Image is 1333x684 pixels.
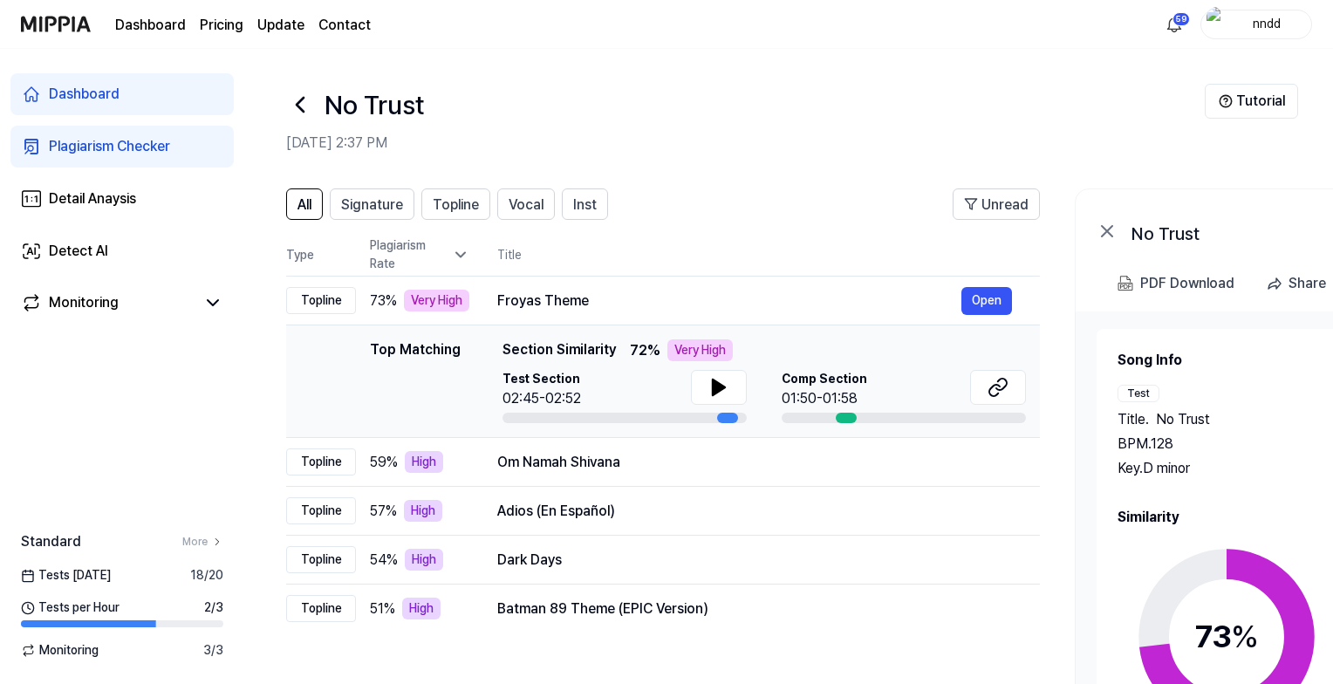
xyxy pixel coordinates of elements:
div: nndd [1233,14,1301,33]
span: Unread [981,195,1029,215]
span: Comp Section [782,370,867,388]
span: 57 % [370,501,397,522]
div: Test [1118,385,1159,402]
div: Dashboard [49,84,120,105]
span: 2 / 3 [204,598,223,617]
div: Dark Days [497,550,1012,571]
span: 59 % [370,452,398,473]
div: 01:50-01:58 [782,388,867,409]
button: PDF Download [1114,266,1238,301]
div: High [405,451,443,473]
div: 59 [1172,12,1190,26]
button: Vocal [497,188,555,220]
div: High [405,549,443,571]
div: Topline [286,448,356,475]
button: Tutorial [1205,84,1298,119]
div: Topline [286,287,356,314]
div: Batman 89 Theme (EPIC Version) [497,598,1012,619]
span: No Trust [1156,409,1210,430]
a: More [182,534,223,550]
div: Topline [286,595,356,622]
div: Froyas Theme [497,291,961,311]
div: Detect AI [49,241,108,262]
img: PDF Download [1118,276,1133,291]
a: Plagiarism Checker [10,126,234,168]
span: Vocal [509,195,543,215]
div: Monitoring [49,292,119,313]
span: 3 / 3 [203,641,223,660]
div: Adios (En Español) [497,501,1012,522]
span: Test Section [502,370,581,388]
button: Unread [953,188,1040,220]
div: 02:45-02:52 [502,388,581,409]
img: profile [1207,7,1227,42]
button: Pricing [200,15,243,36]
th: Type [286,234,356,277]
a: Detect AI [10,230,234,272]
div: Plagiarism Rate [370,236,469,273]
span: Tests per Hour [21,598,120,617]
h1: No Trust [325,85,424,125]
button: Inst [562,188,608,220]
a: Monitoring [21,292,195,313]
span: Topline [433,195,479,215]
button: Topline [421,188,490,220]
img: 알림 [1164,14,1185,35]
a: Contact [318,15,371,36]
a: Dashboard [10,73,234,115]
div: Om Namah Shivana [497,452,1012,473]
div: Topline [286,497,356,524]
div: Very High [404,290,469,311]
span: Title . [1118,409,1149,430]
a: Update [257,15,304,36]
span: Tests [DATE] [21,566,111,585]
span: Inst [573,195,597,215]
img: Help [1219,94,1233,108]
button: Open [961,287,1012,315]
div: Plagiarism Checker [49,136,170,157]
span: Monitoring [21,641,99,660]
div: Detail Anaysis [49,188,136,209]
span: Section Similarity [502,339,616,361]
div: High [404,500,442,522]
h2: [DATE] 2:37 PM [286,133,1205,154]
th: Title [497,234,1040,276]
span: Signature [341,195,403,215]
div: Top Matching [370,339,461,423]
span: All [297,195,311,215]
div: 73 [1195,613,1259,660]
a: Detail Anaysis [10,178,234,220]
div: Share [1289,272,1326,295]
div: High [402,598,441,619]
span: 72 % [630,340,660,361]
div: Very High [667,339,733,361]
div: PDF Download [1140,272,1234,295]
span: 54 % [370,550,398,571]
span: 51 % [370,598,395,619]
button: 알림59 [1160,10,1188,38]
button: profilenndd [1200,10,1312,39]
a: Dashboard [115,15,186,36]
span: 18 / 20 [190,566,223,585]
span: Standard [21,531,81,552]
span: % [1231,618,1259,655]
button: All [286,188,323,220]
button: Signature [330,188,414,220]
div: Topline [286,546,356,573]
span: 73 % [370,291,397,311]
